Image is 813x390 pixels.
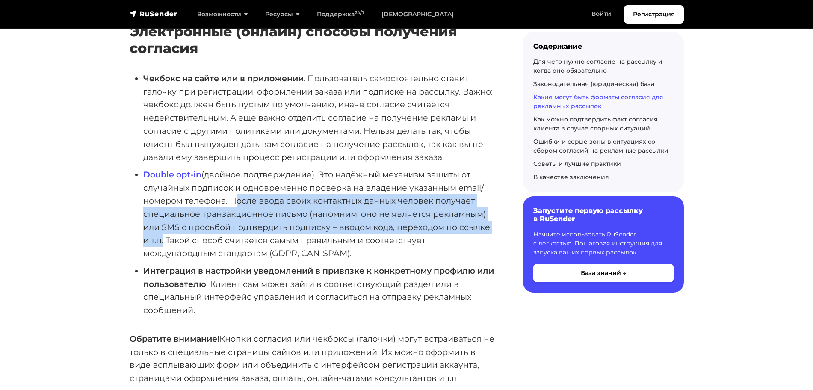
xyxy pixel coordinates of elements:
a: Ошибки и серые зоны в ситуациях со сбором согласий на рекламные рассылки [533,138,668,154]
a: Ресурсы [257,6,308,23]
div: Содержание [533,42,674,50]
a: В качестве заключения [533,173,609,181]
button: База знаний → [533,264,674,282]
img: RuSender [130,9,177,18]
p: Начните использовать RuSender с легкостью. Пошаговая инструкция для запуска ваших первых рассылок. [533,230,674,257]
li: . Клиент сам может зайти в соответствующий раздел или в специальный интерфейс управления и соглас... [143,264,496,317]
li: . Пользователь самостоятельно ставит галочку при регистрации, оформлении заказа или подписке на р... [143,72,496,164]
a: Войти [583,5,620,23]
strong: Обратите внимание! [130,334,219,344]
p: Кнопки согласия или чекбоксы (галочки) могут встраиваться не только в специальные страницы сайтов... [130,332,496,385]
strong: Интеграция в настройки уведомлений в привязке к конкретному профилю или пользователю [143,266,494,289]
a: Советы и лучшие практики [533,160,621,168]
a: Запустите первую рассылку в RuSender Начните использовать RuSender с легкостью. Пошаговая инструк... [523,196,684,292]
sup: 24/7 [355,10,364,15]
strong: Чекбокс на сайте или в приложении [143,73,304,83]
a: Законодательная (юридическая) база [533,80,654,88]
a: Для чего нужно согласие на рассылку и когда оно обязательно [533,58,662,74]
a: Double opt-in [143,169,201,180]
a: Возможности [189,6,257,23]
a: Как можно подтвердить факт согласия клиента в случае спорных ситуаций [533,115,658,132]
li: (двойное подтверждение). Это надёжный механизм защиты от случайных подписок и одновременно провер... [143,168,496,260]
a: [DEMOGRAPHIC_DATA] [373,6,462,23]
a: Регистрация [624,5,684,24]
h3: Электронные (онлайн) способы получения согласия [130,24,496,56]
a: Какие могут быть форматы согласия для рекламных рассылок [533,93,663,110]
h6: Запустите первую рассылку в RuSender [533,207,674,223]
a: Поддержка24/7 [308,6,373,23]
